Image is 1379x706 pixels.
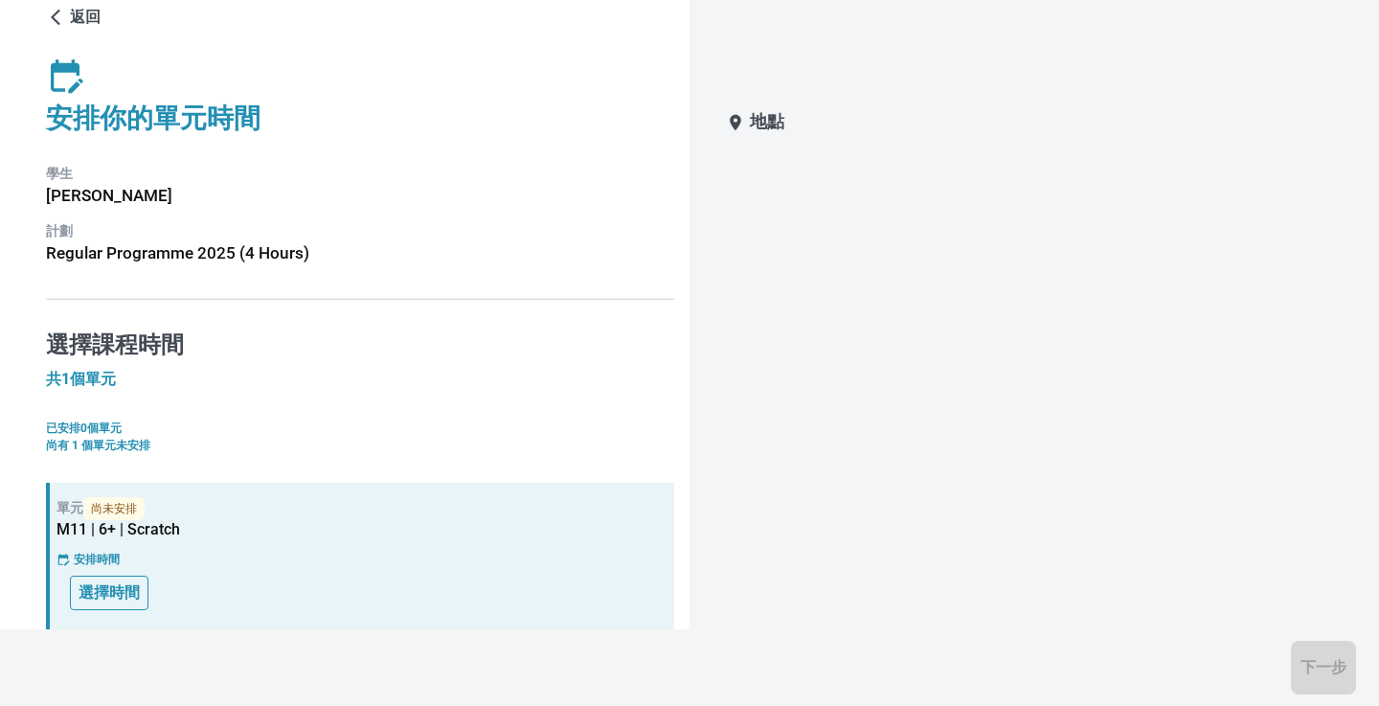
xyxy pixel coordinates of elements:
p: 地點 [750,109,784,136]
button: 選擇時間 [70,576,148,610]
h5: M11 | 6+ | Scratch [57,520,674,539]
p: 尚有 1 個單元未安排 [46,437,674,454]
p: 單元 [57,497,674,520]
p: 選擇時間 [79,581,140,604]
p: 計劃 [46,221,674,241]
h6: Regular Programme 2025 (4 Hours) [46,240,674,266]
button: 返回 [46,2,108,33]
span: 尚未安排 [83,497,145,520]
h6: [PERSON_NAME] [46,183,674,209]
h4: 安排你的單元時間 [46,102,674,135]
h4: 選擇課程時間 [46,330,674,359]
p: 學生 [46,164,674,184]
p: 返回 [70,6,101,29]
h5: 共1個單元 [46,370,674,389]
p: 安排時間 [74,551,120,568]
p: 已安排0個單元 [46,420,674,437]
